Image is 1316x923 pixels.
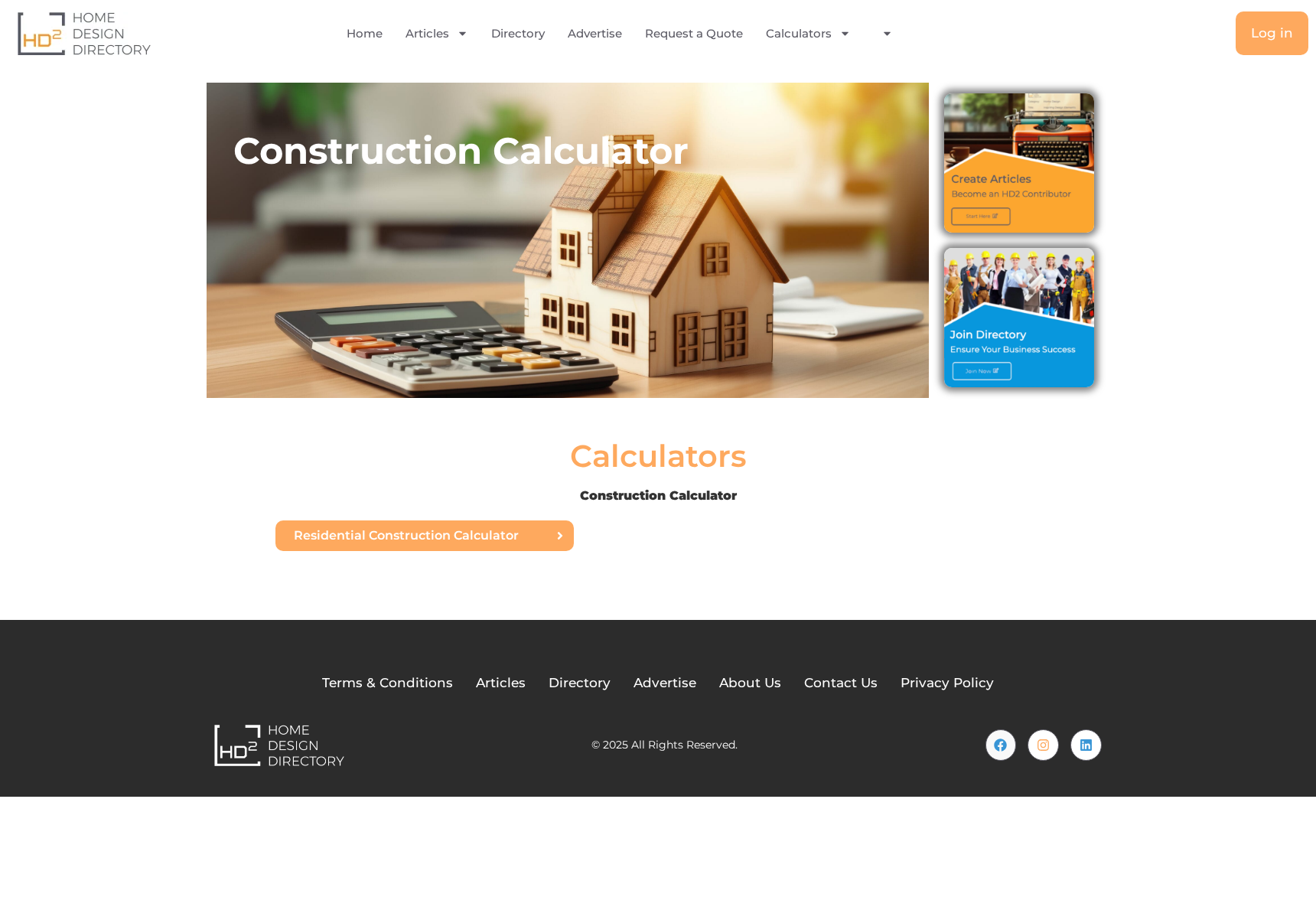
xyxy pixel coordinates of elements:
[322,673,453,693] a: Terms & Conditions
[591,739,738,750] h2: © 2025 All Rights Reserved.
[901,673,994,693] a: Privacy Policy
[233,128,929,174] h2: Construction Calculator
[944,248,1094,387] img: Join Directory
[766,16,851,51] a: Calculators
[634,673,696,693] a: Advertise
[1251,27,1293,40] span: Log in
[347,16,383,51] a: Home
[275,520,574,551] a: Residential Construction Calculator
[804,673,878,693] a: Contact Us
[719,673,781,693] a: About Us
[294,530,519,542] span: Residential Construction Calculator
[568,16,622,51] a: Advertise
[645,16,743,51] a: Request a Quote
[476,673,526,693] a: Articles
[406,16,468,51] a: Articles
[1236,11,1308,55] a: Log in
[549,673,611,693] a: Directory
[268,16,983,51] nav: Menu
[580,488,737,503] b: Construction Calculator
[570,441,747,471] h2: Calculators
[944,93,1094,233] img: Create Articles
[491,16,545,51] a: Directory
